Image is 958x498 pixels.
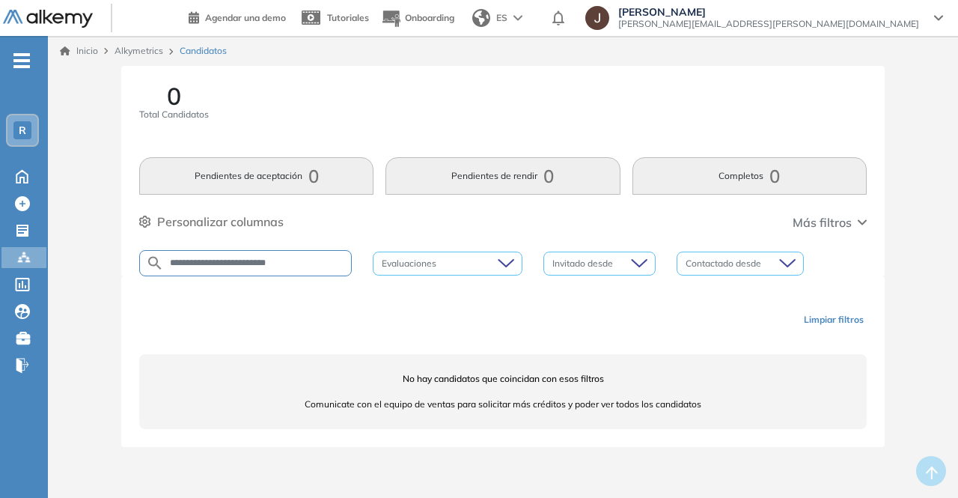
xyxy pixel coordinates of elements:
[496,11,507,25] span: ES
[405,12,454,23] span: Onboarding
[146,254,164,273] img: SEARCH_ALT
[793,213,867,231] button: Más filtros
[139,108,209,121] span: Total Candidatos
[60,44,98,58] a: Inicio
[139,157,373,195] button: Pendientes de aceptación0
[327,12,369,23] span: Tutoriales
[19,124,26,136] span: R
[139,213,284,231] button: Personalizar columnas
[472,9,490,27] img: world
[157,213,284,231] span: Personalizar columnas
[618,6,919,18] span: [PERSON_NAME]
[139,372,867,386] span: No hay candidatos que coincidan con esos filtros
[618,18,919,30] span: [PERSON_NAME][EMAIL_ADDRESS][PERSON_NAME][DOMAIN_NAME]
[13,59,30,62] i: -
[189,7,286,25] a: Agendar una demo
[632,157,867,195] button: Completos0
[381,2,454,34] button: Onboarding
[180,44,227,58] span: Candidatos
[115,45,163,56] span: Alkymetrics
[205,12,286,23] span: Agendar una demo
[167,84,181,108] span: 0
[3,10,93,28] img: Logo
[798,307,870,332] button: Limpiar filtros
[513,15,522,21] img: arrow
[385,157,620,195] button: Pendientes de rendir0
[139,398,867,411] span: Comunicate con el equipo de ventas para solicitar más créditos y poder ver todos los candidatos
[793,213,852,231] span: Más filtros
